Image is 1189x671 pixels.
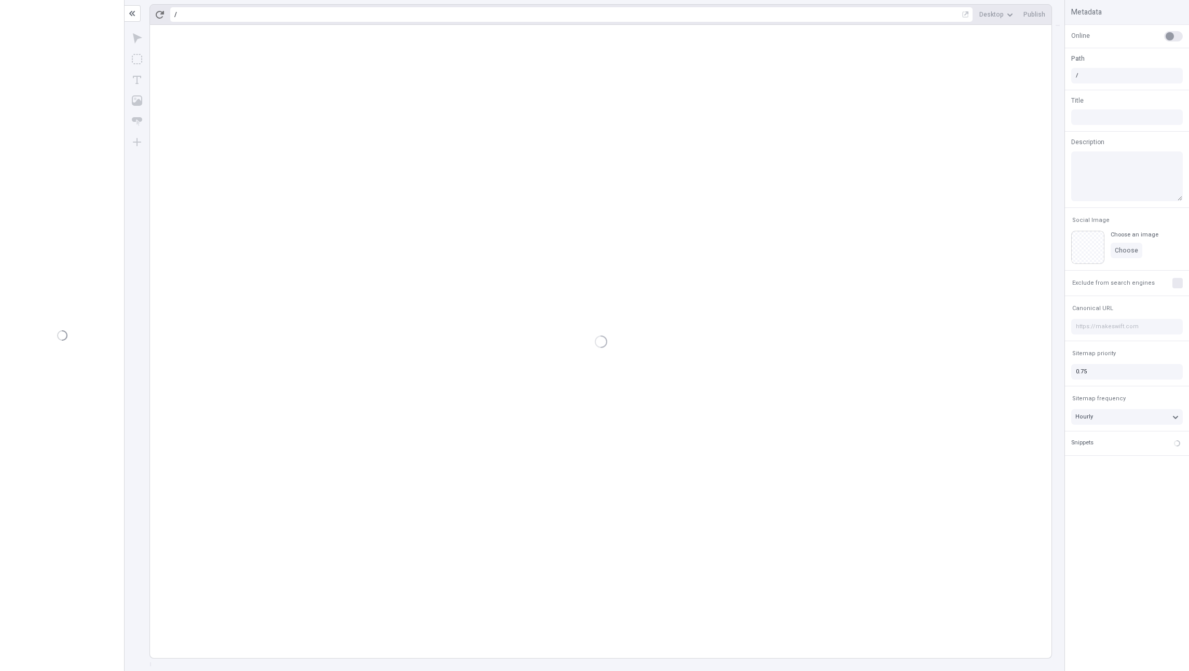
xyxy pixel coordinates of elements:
button: Sitemap priority [1070,347,1118,360]
div: / [174,10,177,19]
span: Path [1071,54,1085,63]
div: Snippets [1071,439,1094,448]
button: Desktop [975,7,1017,22]
span: Publish [1023,10,1045,19]
button: Button [128,112,146,131]
span: Online [1071,31,1090,40]
button: Hourly [1071,409,1183,425]
span: Choose [1115,246,1138,255]
span: Title [1071,96,1084,105]
span: Hourly [1075,412,1093,421]
button: Canonical URL [1070,302,1115,315]
button: Publish [1019,7,1049,22]
button: Exclude from search engines [1070,277,1157,289]
span: Exclude from search engines [1072,279,1155,287]
button: Box [128,50,146,68]
span: Sitemap frequency [1072,395,1126,402]
input: https://makeswift.com [1071,319,1183,334]
span: Sitemap priority [1072,350,1116,357]
span: Description [1071,137,1104,147]
button: Social Image [1070,214,1112,227]
button: Image [128,91,146,110]
button: Sitemap frequency [1070,393,1128,405]
button: Choose [1111,243,1142,258]
span: Canonical URL [1072,304,1113,312]
div: Choose an image [1111,231,1158,239]
span: Social Image [1072,216,1110,224]
span: Desktop [979,10,1004,19]
button: Text [128,71,146,89]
